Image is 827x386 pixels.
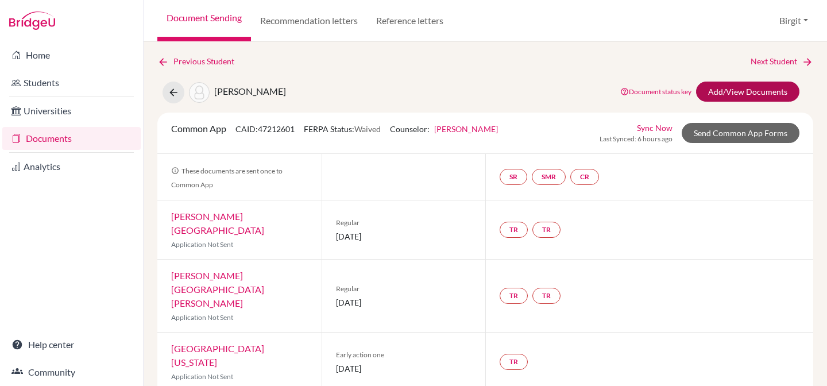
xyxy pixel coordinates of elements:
[2,44,141,67] a: Home
[600,134,673,144] span: Last Synced: 6 hours ago
[751,55,813,68] a: Next Student
[2,99,141,122] a: Universities
[620,87,691,96] a: Document status key
[336,218,472,228] span: Regular
[774,10,813,32] button: Birgit
[532,288,561,304] a: TR
[500,288,528,304] a: TR
[157,55,244,68] a: Previous Student
[336,284,472,294] span: Regular
[336,350,472,360] span: Early action one
[390,124,498,134] span: Counselor:
[171,123,226,134] span: Common App
[336,296,472,308] span: [DATE]
[304,124,381,134] span: FERPA Status:
[500,222,528,238] a: TR
[336,362,472,375] span: [DATE]
[171,240,233,249] span: Application Not Sent
[171,313,233,322] span: Application Not Sent
[682,123,799,143] a: Send Common App Forms
[336,230,472,242] span: [DATE]
[171,343,264,368] a: [GEOGRAPHIC_DATA][US_STATE]
[2,333,141,356] a: Help center
[171,167,283,189] span: These documents are sent once to Common App
[354,124,381,134] span: Waived
[2,127,141,150] a: Documents
[696,82,799,102] a: Add/View Documents
[2,71,141,94] a: Students
[9,11,55,30] img: Bridge-U
[434,124,498,134] a: [PERSON_NAME]
[637,122,673,134] a: Sync Now
[2,361,141,384] a: Community
[171,211,264,236] a: [PERSON_NAME][GEOGRAPHIC_DATA]
[500,354,528,370] a: TR
[214,86,286,96] span: [PERSON_NAME]
[532,222,561,238] a: TR
[235,124,295,134] span: CAID: 47212601
[2,155,141,178] a: Analytics
[532,169,566,185] a: SMR
[570,169,599,185] a: CR
[171,372,233,381] span: Application Not Sent
[500,169,527,185] a: SR
[171,270,264,308] a: [PERSON_NAME][GEOGRAPHIC_DATA][PERSON_NAME]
